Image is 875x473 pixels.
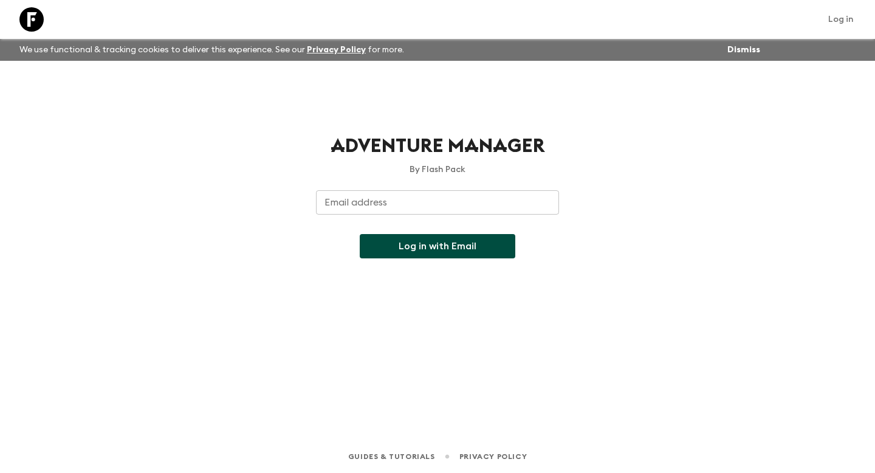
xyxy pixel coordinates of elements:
a: Privacy Policy [459,450,527,463]
p: We use functional & tracking cookies to deliver this experience. See our for more. [15,39,409,61]
p: By Flash Pack [316,164,559,176]
h1: Adventure Manager [316,134,559,159]
a: Privacy Policy [307,46,366,54]
a: Log in [822,11,860,28]
button: Dismiss [724,41,763,58]
button: Log in with Email [360,234,515,258]
a: Guides & Tutorials [348,450,435,463]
